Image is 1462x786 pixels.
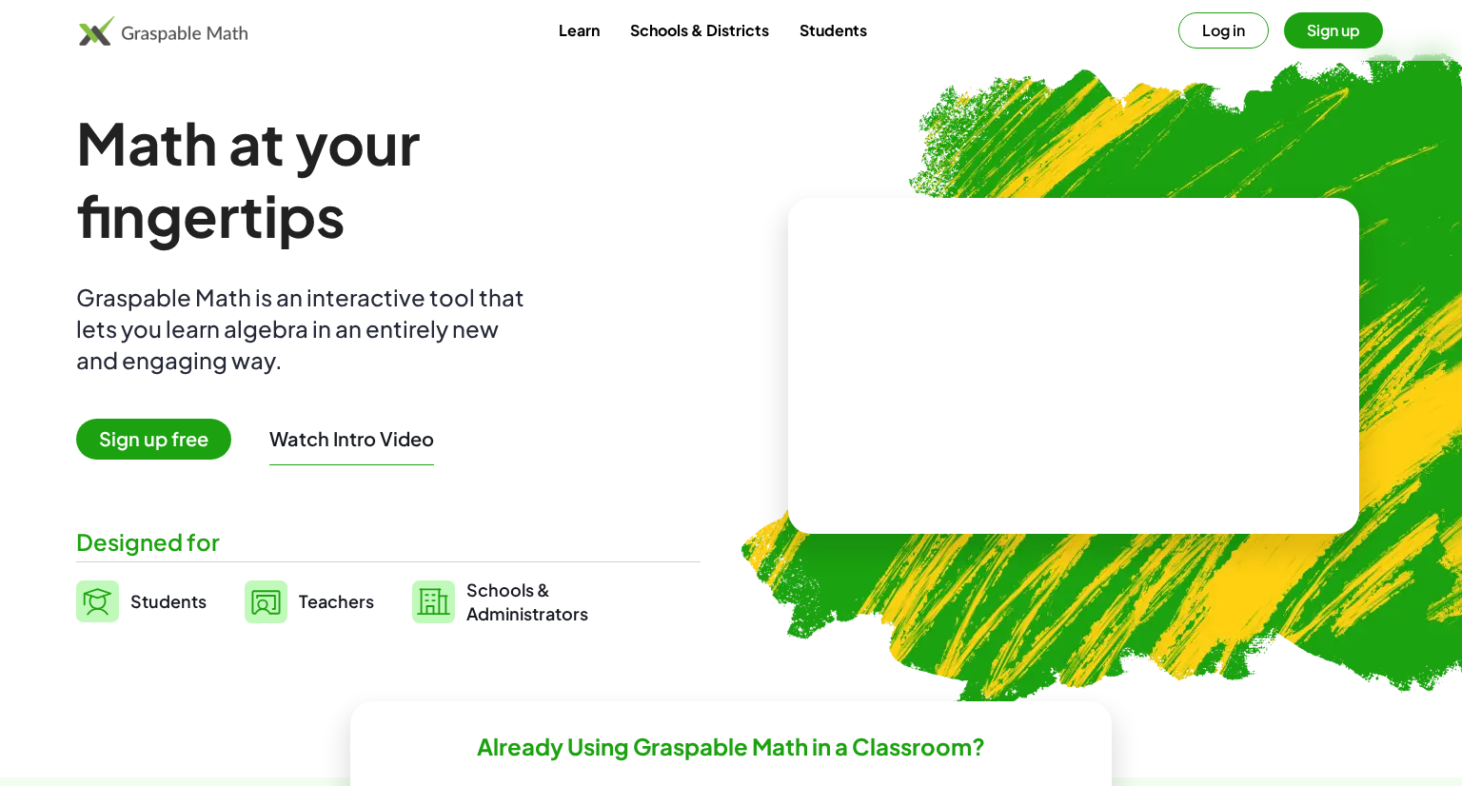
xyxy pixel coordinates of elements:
div: Graspable Math is an interactive tool that lets you learn algebra in an entirely new and engaging... [76,282,533,376]
img: svg%3e [76,580,119,622]
span: Sign up free [76,419,231,460]
span: Teachers [299,590,374,612]
span: Schools & Administrators [466,578,588,625]
img: svg%3e [245,580,287,623]
a: Students [784,12,882,48]
video: What is this? This is dynamic math notation. Dynamic math notation plays a central role in how Gr... [931,295,1216,438]
h1: Math at your fingertips [76,107,682,251]
span: Students [130,590,207,612]
h2: Already Using Graspable Math in a Classroom? [477,732,985,761]
a: Students [76,578,207,625]
a: Teachers [245,578,374,625]
a: Schools &Administrators [412,578,588,625]
button: Log in [1178,12,1269,49]
button: Watch Intro Video [269,426,434,451]
div: Designed for [76,526,701,558]
a: Learn [543,12,615,48]
button: Sign up [1284,12,1383,49]
a: Schools & Districts [615,12,784,48]
img: svg%3e [412,580,455,623]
